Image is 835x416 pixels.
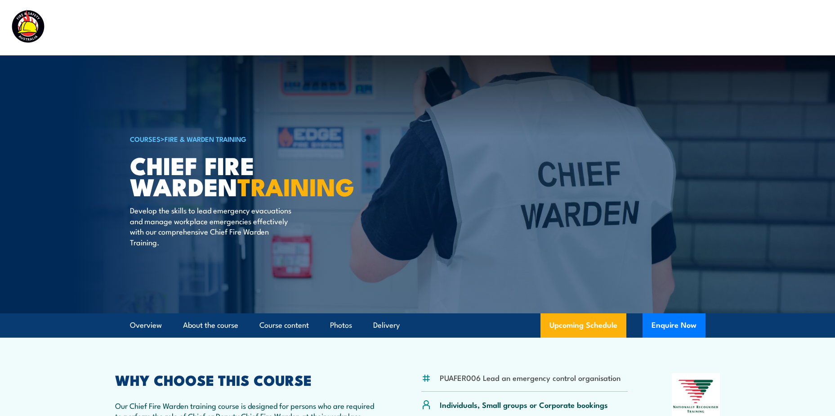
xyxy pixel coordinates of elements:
a: Emergency Response Services [474,16,581,40]
a: Contact [764,16,793,40]
p: Develop the skills to lead emergency evacuations and manage workplace emergencies effectively wit... [130,205,294,247]
a: News [654,16,674,40]
a: Learner Portal [694,16,745,40]
a: About Us [601,16,634,40]
a: About the course [183,313,238,337]
a: Photos [330,313,352,337]
button: Enquire Now [643,313,706,338]
h2: WHY CHOOSE THIS COURSE [115,373,378,386]
li: PUAFER006 Lead an emergency control organisation [440,372,621,383]
strong: TRAINING [237,167,354,204]
a: Upcoming Schedule [540,313,626,338]
a: Delivery [373,313,400,337]
a: COURSES [130,134,161,144]
h1: Chief Fire Warden [130,154,352,196]
a: Overview [130,313,162,337]
h6: > [130,133,352,144]
p: Individuals, Small groups or Corporate bookings [440,399,608,410]
a: Course content [259,313,309,337]
a: Courses [347,16,375,40]
a: Course Calendar [395,16,455,40]
a: Fire & Warden Training [165,134,246,144]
